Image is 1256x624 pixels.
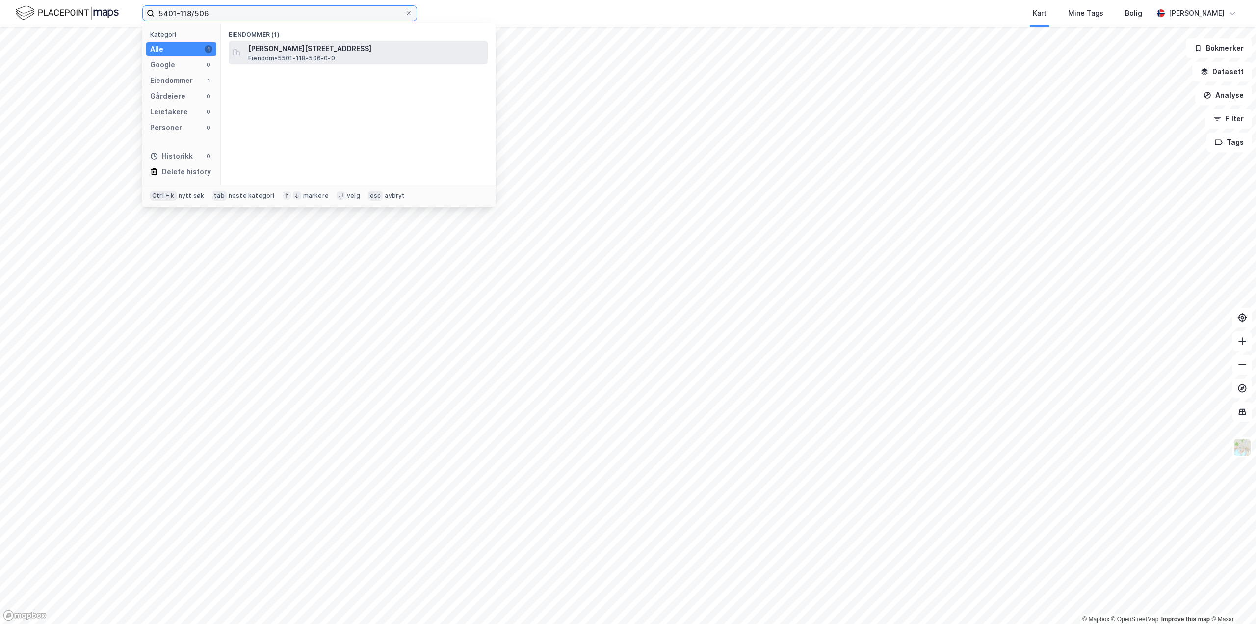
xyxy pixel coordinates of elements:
div: Delete history [162,166,211,178]
a: Mapbox [1082,616,1109,623]
div: esc [368,191,383,201]
div: Kontrollprogram for chat [1207,577,1256,624]
div: velg [347,192,360,200]
button: Bokmerker [1186,38,1252,58]
div: Historikk [150,150,193,162]
div: Leietakere [150,106,188,118]
div: Kart [1033,7,1047,19]
div: Eiendommer (1) [221,23,496,41]
div: Eiendommer [150,75,193,86]
div: Bolig [1125,7,1142,19]
div: markere [303,192,329,200]
div: [PERSON_NAME] [1169,7,1225,19]
button: Analyse [1195,85,1252,105]
div: Kategori [150,31,216,38]
div: 0 [205,61,212,69]
div: nytt søk [179,192,205,200]
span: Eiendom • 5501-118-506-0-0 [248,54,335,62]
span: [PERSON_NAME][STREET_ADDRESS] [248,43,484,54]
div: Google [150,59,175,71]
iframe: Chat Widget [1207,577,1256,624]
a: OpenStreetMap [1111,616,1159,623]
div: neste kategori [229,192,275,200]
div: 1 [205,45,212,53]
img: Z [1233,438,1252,457]
div: 0 [205,124,212,132]
div: Personer [150,122,182,134]
div: Ctrl + k [150,191,177,201]
img: logo.f888ab2527a4732fd821a326f86c7f29.svg [16,4,119,22]
div: Mine Tags [1068,7,1103,19]
input: Søk på adresse, matrikkel, gårdeiere, leietakere eller personer [155,6,405,21]
button: Filter [1205,109,1252,129]
div: 0 [205,92,212,100]
div: 0 [205,108,212,116]
div: Gårdeiere [150,90,185,102]
div: avbryt [385,192,405,200]
button: Datasett [1192,62,1252,81]
div: 0 [205,152,212,160]
a: Mapbox homepage [3,610,46,621]
div: tab [212,191,227,201]
a: Improve this map [1161,616,1210,623]
div: Alle [150,43,163,55]
button: Tags [1206,133,1252,152]
div: 1 [205,77,212,84]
